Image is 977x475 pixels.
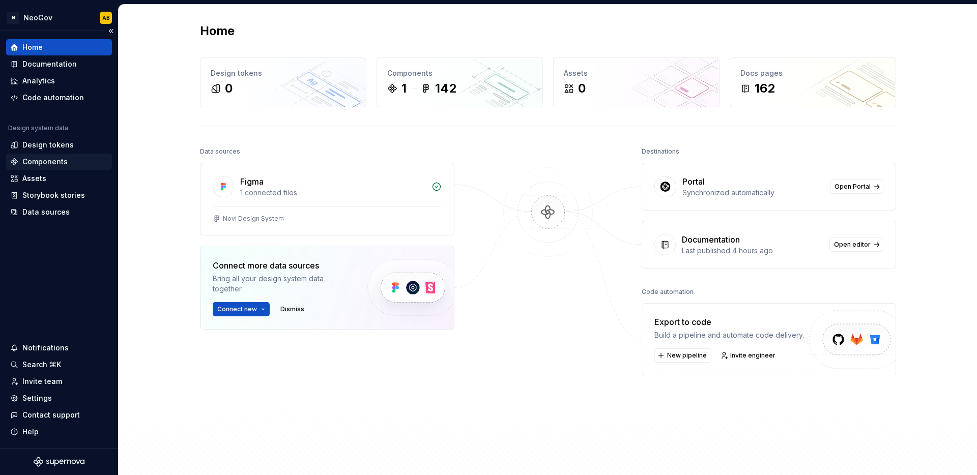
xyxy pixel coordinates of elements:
[2,7,116,28] button: NNeoGovAB
[6,170,112,187] a: Assets
[682,246,823,256] div: Last published 4 hours ago
[730,57,896,107] a: Docs pages162
[225,80,233,97] div: 0
[6,56,112,72] a: Documentation
[654,330,804,340] div: Build a pipeline and automate code delivery.
[213,302,270,316] button: Connect new
[6,357,112,373] button: Search ⌘K
[200,57,366,107] a: Design tokens0
[22,376,62,387] div: Invite team
[654,348,711,363] button: New pipeline
[34,457,84,467] svg: Supernova Logo
[280,305,304,313] span: Dismiss
[401,80,407,97] div: 1
[830,180,883,194] a: Open Portal
[200,163,454,235] a: Figma1 connected filesNovi Design System
[223,215,284,223] div: Novi Design System
[22,173,46,184] div: Assets
[642,285,694,299] div: Code automation
[682,175,705,188] div: Portal
[6,90,112,106] a: Code automation
[6,424,112,440] button: Help
[6,187,112,203] a: Storybook stories
[22,410,80,420] div: Contact support
[6,407,112,423] button: Contact support
[6,373,112,390] a: Invite team
[740,68,885,78] div: Docs pages
[435,80,456,97] div: 142
[387,68,532,78] div: Components
[22,190,85,200] div: Storybook stories
[829,237,883,252] a: Open editor
[22,393,52,403] div: Settings
[276,302,309,316] button: Dismiss
[22,59,77,69] div: Documentation
[213,259,350,272] div: Connect more data sources
[6,204,112,220] a: Data sources
[211,68,356,78] div: Design tokens
[22,42,43,52] div: Home
[654,316,804,328] div: Export to code
[377,57,543,107] a: Components1142
[6,39,112,55] a: Home
[553,57,720,107] a: Assets0
[6,73,112,89] a: Analytics
[8,124,68,132] div: Design system data
[22,93,84,103] div: Code automation
[22,343,69,353] div: Notifications
[200,144,240,159] div: Data sources
[755,80,775,97] div: 162
[200,23,235,39] h2: Home
[834,241,871,249] span: Open editor
[240,188,425,198] div: 1 connected files
[104,24,118,38] button: Collapse sidebar
[564,68,709,78] div: Assets
[682,188,824,198] div: Synchronized automatically
[240,175,264,188] div: Figma
[23,13,52,23] div: NeoGov
[217,305,257,313] span: Connect new
[835,183,871,191] span: Open Portal
[213,274,350,294] div: Bring all your design system data together.
[102,14,110,22] div: AB
[578,80,586,97] div: 0
[6,340,112,356] button: Notifications
[642,144,679,159] div: Destinations
[667,351,707,360] span: New pipeline
[682,233,740,246] div: Documentation
[6,137,112,153] a: Design tokens
[717,348,780,363] a: Invite engineer
[730,351,775,360] span: Invite engineer
[22,207,70,217] div: Data sources
[22,360,61,370] div: Search ⌘K
[22,140,74,150] div: Design tokens
[7,12,19,24] div: N
[22,76,55,86] div: Analytics
[22,157,68,167] div: Components
[6,154,112,170] a: Components
[22,427,39,437] div: Help
[6,390,112,406] a: Settings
